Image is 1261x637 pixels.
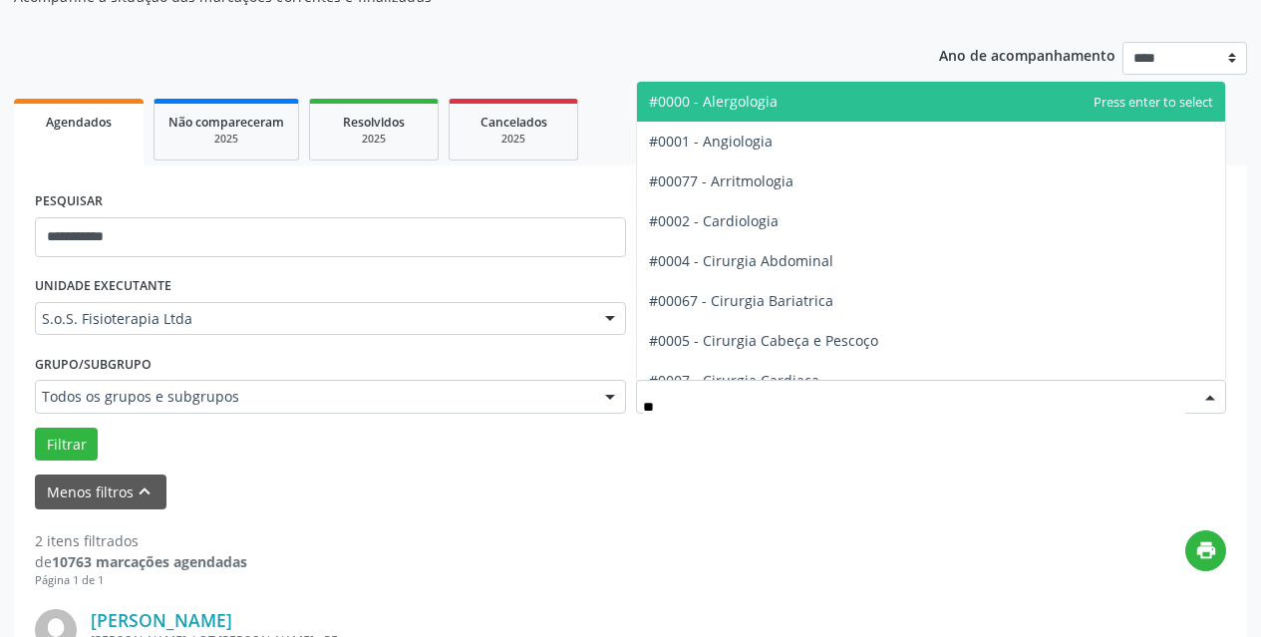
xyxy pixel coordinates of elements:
label: PESQUISAR [35,186,103,217]
span: #0002 - Cardiologia [649,211,779,230]
div: 2025 [168,132,284,147]
span: #0004 - Cirurgia Abdominal [649,251,833,270]
span: Todos os grupos e subgrupos [42,387,585,407]
button: print [1185,530,1226,571]
p: Ano de acompanhamento [939,42,1115,67]
button: Menos filtroskeyboard_arrow_up [35,475,166,509]
span: Agendados [46,114,112,131]
span: #0000 - Alergologia [649,92,778,111]
span: Resolvidos [343,114,405,131]
span: #0007 - Cirurgia Cardiaca [649,371,819,390]
a: [PERSON_NAME] [91,609,232,631]
div: 2025 [324,132,424,147]
div: de [35,551,247,572]
button: Filtrar [35,428,98,462]
span: S.o.S. Fisioterapia Ltda [42,309,585,329]
span: #0005 - Cirurgia Cabeça e Pescoço [649,331,878,350]
span: Não compareceram [168,114,284,131]
div: Página 1 de 1 [35,572,247,589]
span: #00077 - Arritmologia [649,171,793,190]
div: 2 itens filtrados [35,530,247,551]
div: 2025 [464,132,563,147]
span: #00067 - Cirurgia Bariatrica [649,291,833,310]
strong: 10763 marcações agendadas [52,552,247,571]
i: keyboard_arrow_up [134,480,156,502]
span: #0001 - Angiologia [649,132,773,151]
label: Grupo/Subgrupo [35,349,152,380]
span: Cancelados [480,114,547,131]
label: UNIDADE EXECUTANTE [35,271,171,302]
i: print [1195,539,1217,561]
